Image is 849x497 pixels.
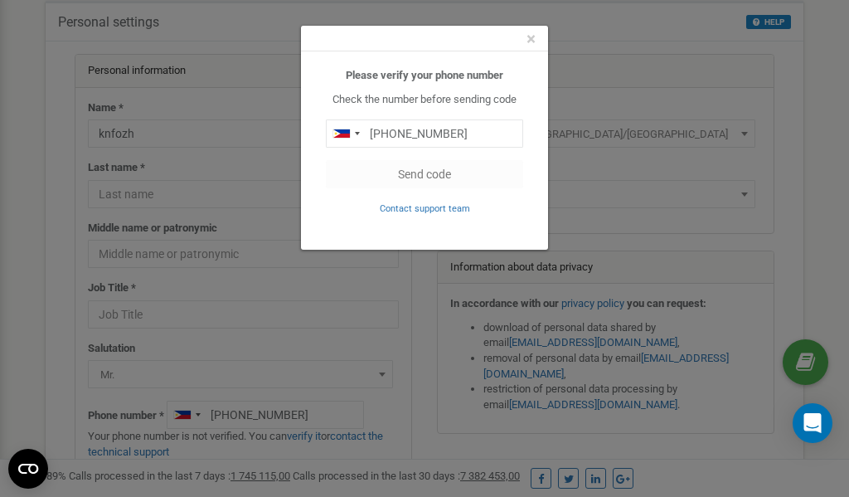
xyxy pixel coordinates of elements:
button: Send code [326,160,523,188]
span: × [526,29,536,49]
button: Close [526,31,536,48]
p: Check the number before sending code [326,92,523,108]
b: Please verify your phone number [346,69,503,81]
div: Telephone country code [327,120,365,147]
small: Contact support team [380,203,470,214]
input: 0905 123 4567 [326,119,523,148]
a: Contact support team [380,202,470,214]
div: Open Intercom Messenger [793,403,832,443]
button: Open CMP widget [8,449,48,489]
